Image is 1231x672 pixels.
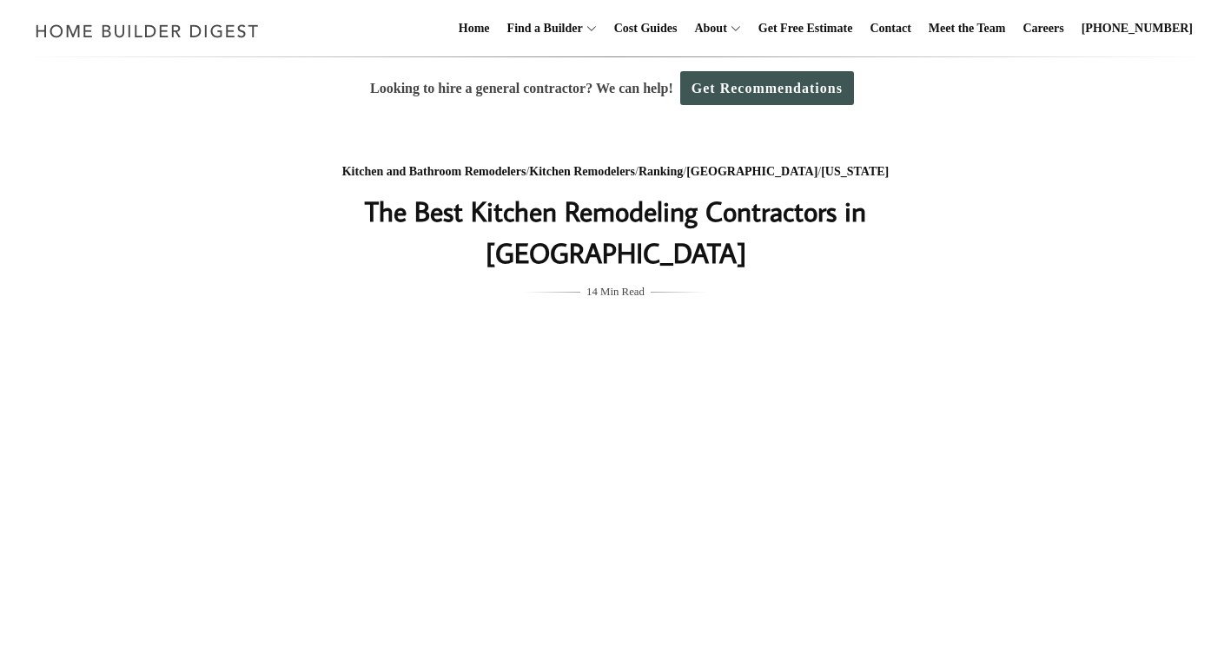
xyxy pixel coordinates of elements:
a: Kitchen and Bathroom Remodelers [342,165,526,178]
a: [US_STATE] [821,165,889,178]
a: Find a Builder [500,1,583,56]
a: About [687,1,726,56]
a: Cost Guides [607,1,685,56]
a: [PHONE_NUMBER] [1075,1,1200,56]
a: Careers [1016,1,1071,56]
a: [GEOGRAPHIC_DATA] [686,165,817,178]
span: 14 Min Read [586,282,645,301]
a: Ranking [639,165,683,178]
a: Get Recommendations [680,71,854,105]
a: Contact [863,1,917,56]
a: Home [452,1,497,56]
div: / / / / [269,161,963,183]
a: Kitchen Remodelers [529,165,635,178]
img: Home Builder Digest [28,14,267,48]
a: Get Free Estimate [751,1,860,56]
h1: The Best Kitchen Remodeling Contractors in [GEOGRAPHIC_DATA] [269,190,963,273]
a: Meet the Team [922,1,1013,56]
